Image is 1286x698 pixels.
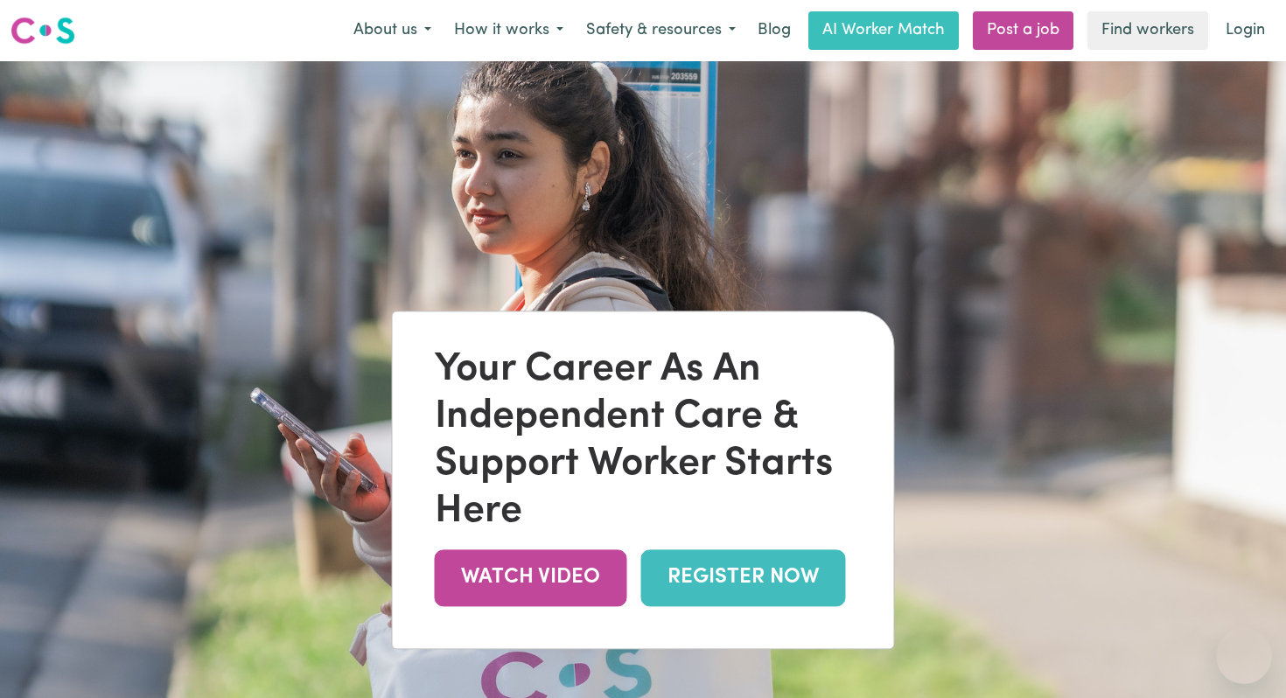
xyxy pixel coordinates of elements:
button: About us [342,12,443,49]
iframe: Button to launch messaging window [1216,628,1272,684]
a: Careseekers logo [10,10,75,51]
button: Safety & resources [575,12,747,49]
a: Post a job [973,11,1073,50]
a: AI Worker Match [808,11,959,50]
a: REGISTER NOW [641,549,846,606]
a: Blog [747,11,801,50]
a: Find workers [1087,11,1208,50]
div: Your Career As An Independent Care & Support Worker Starts Here [435,346,852,535]
button: How it works [443,12,575,49]
img: Careseekers logo [10,15,75,46]
a: Login [1215,11,1276,50]
a: WATCH VIDEO [435,549,627,606]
